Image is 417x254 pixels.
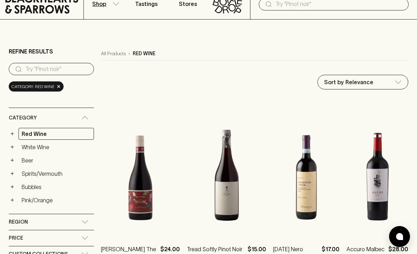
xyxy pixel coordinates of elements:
button: + [9,157,16,164]
a: Bubbles [19,181,94,193]
p: › [129,50,130,57]
img: Pasqua Nero d'Avola 2023 [273,112,339,234]
span: Region [9,218,28,226]
input: Try “Pinot noir” [25,64,88,75]
p: Refine Results [9,47,53,56]
div: Sort by Relevance [318,75,408,89]
a: Pink/Orange [19,194,94,206]
p: Sort by Relevance [324,78,373,86]
a: Red Wine [19,128,94,140]
a: Spirits/Vermouth [19,168,94,180]
img: Buller The Nook Pinot Noir 2021 [101,112,180,234]
button: + [9,183,16,190]
div: Price [9,230,94,246]
img: bubble-icon [396,233,403,240]
p: red wine [133,50,155,57]
div: Category [9,108,94,128]
button: + [9,130,16,137]
div: Region [9,214,94,230]
button: + [9,144,16,151]
img: Accuro Malbec 2021 [346,112,408,234]
a: Beer [19,154,94,166]
span: Price [9,234,23,242]
a: All Products [101,50,126,57]
a: White Wine [19,141,94,153]
span: Category: red wine [12,83,54,90]
button: + [9,170,16,177]
span: × [57,83,61,90]
span: Category [9,114,37,122]
img: Tread Softly Pinot Noir 2023 [187,112,266,234]
button: + [9,197,16,204]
